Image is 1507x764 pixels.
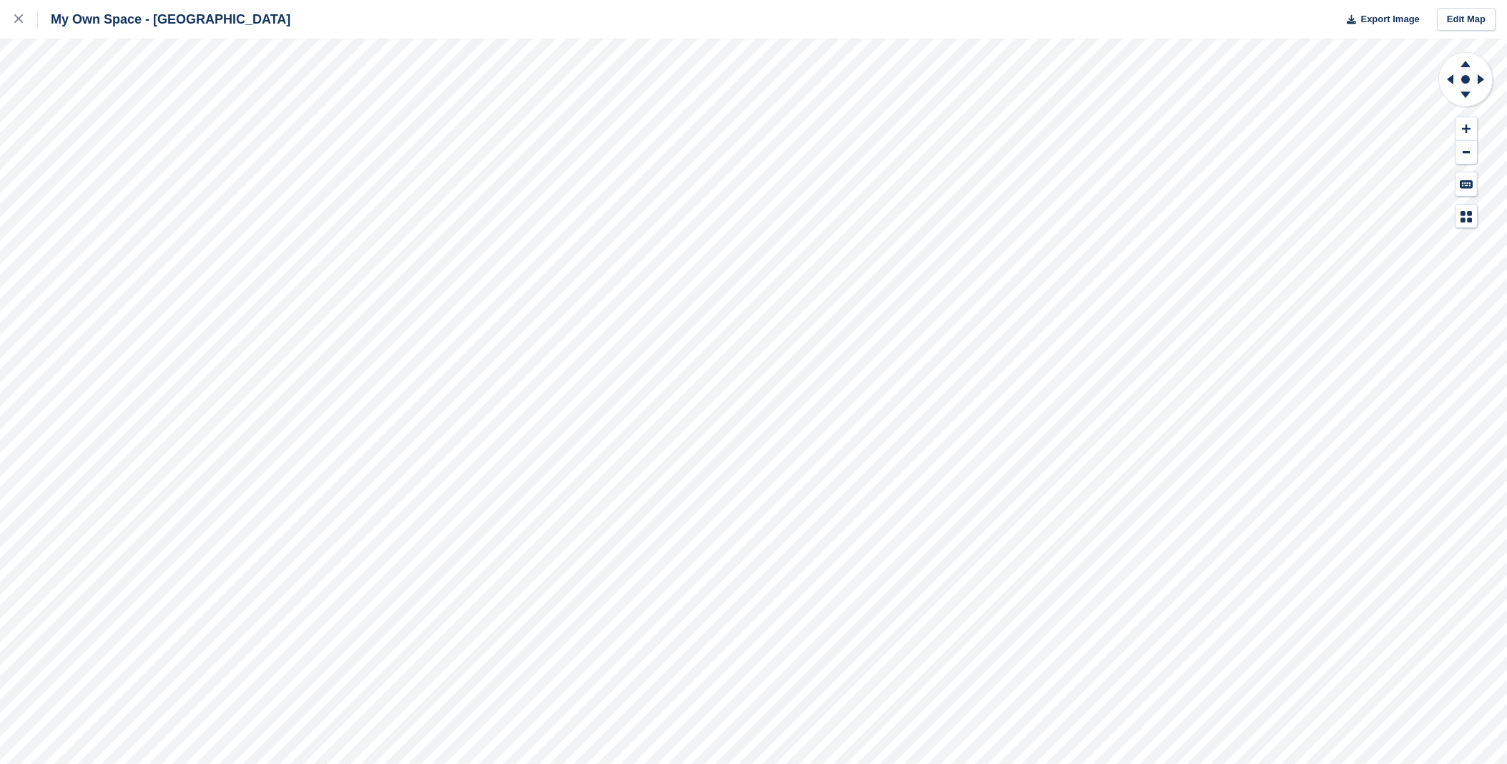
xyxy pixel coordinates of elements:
a: Edit Map [1437,8,1496,31]
div: My Own Space - [GEOGRAPHIC_DATA] [38,11,290,28]
button: Export Image [1338,8,1420,31]
button: Map Legend [1456,205,1477,228]
button: Zoom In [1456,117,1477,141]
button: Keyboard Shortcuts [1456,172,1477,196]
button: Zoom Out [1456,141,1477,165]
span: Export Image [1360,12,1419,26]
